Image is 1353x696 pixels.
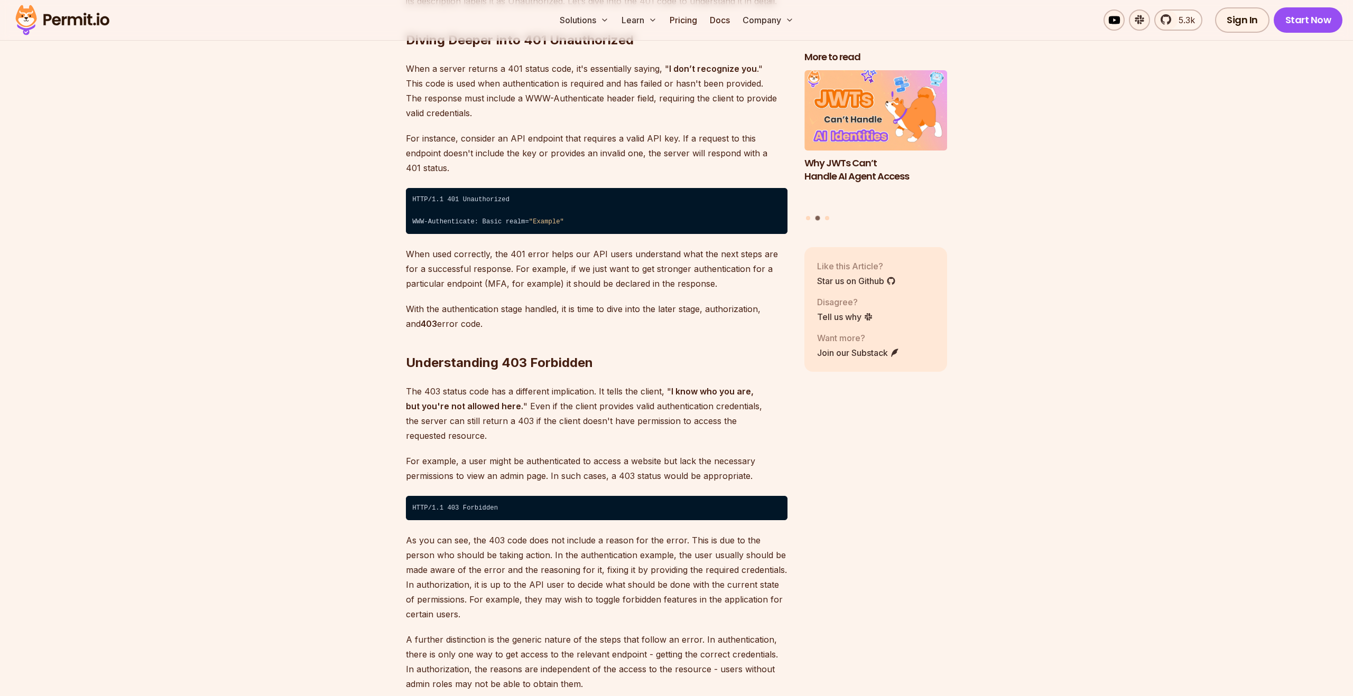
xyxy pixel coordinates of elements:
[406,302,787,331] p: With the authentication stage handled, it is time to dive into the later stage, authorization, an...
[406,247,787,291] p: When used correctly, the 401 error helps our API users understand what the next steps are for a s...
[815,215,820,220] button: Go to slide 2
[804,70,947,209] li: 2 of 3
[817,310,873,323] a: Tell us why
[529,218,564,225] span: "Example"
[11,2,114,38] img: Permit logo
[406,61,787,120] p: When a server returns a 401 status code, it's essentially saying, " ." This code is used when aut...
[1154,10,1202,31] a: 5.3k
[804,156,947,183] h3: Why JWTs Can’t Handle AI Agent Access
[1215,7,1269,33] a: Sign In
[738,10,798,31] button: Company
[817,331,900,344] p: Want more?
[817,274,896,287] a: Star us on Github
[406,131,787,175] p: For instance, consider an API endpoint that requires a valid API key. If a request to this endpoi...
[421,318,437,329] strong: 403
[817,346,900,359] a: Join our Substack
[665,10,701,31] a: Pricing
[817,295,873,308] p: Disagree?
[804,70,947,209] a: Why JWTs Can’t Handle AI Agent AccessWhy JWTs Can’t Handle AI Agent Access
[1274,7,1343,33] a: Start Now
[406,496,787,520] code: HTTP/1.1 403 Forbidden
[406,384,787,443] p: The 403 status code has a different implication. It tells the client, " " Even if the client prov...
[804,70,947,151] img: Why JWTs Can’t Handle AI Agent Access
[406,188,787,234] code: HTTP/1.1 401 Unauthorized ⁠ WWW-Authenticate: Basic realm=
[706,10,734,31] a: Docs
[406,632,787,691] p: A further distinction is the generic nature of the steps that follow an error. In authentication,...
[406,533,787,622] p: As you can see, the 403 code does not include a reason for the error. This is due to the person w...
[555,10,613,31] button: Solutions
[669,63,757,74] strong: I don’t recognize you
[617,10,661,31] button: Learn
[804,51,947,64] h2: More to read
[406,454,787,483] p: For example, a user might be authenticated to access a website but lack the necessary permissions...
[825,215,829,220] button: Go to slide 3
[406,312,787,371] h2: Understanding 403 Forbidden
[1172,14,1195,26] span: 5.3k
[804,70,947,222] div: Posts
[817,259,896,272] p: Like this Article?
[806,215,810,220] button: Go to slide 1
